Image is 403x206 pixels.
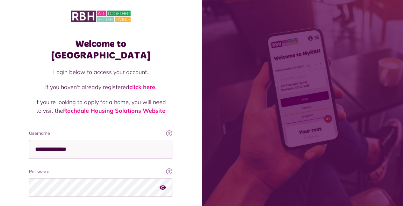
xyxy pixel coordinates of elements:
[35,68,166,76] p: Login below to access your account.
[29,130,172,137] label: Username
[129,83,155,91] a: click here
[29,38,172,61] h1: Welcome to [GEOGRAPHIC_DATA]
[29,168,172,175] label: Password
[35,83,166,91] p: If you haven't already registered .
[71,10,131,23] img: MyRBH
[63,107,165,114] a: Rochdale Housing Solutions Website
[35,98,166,115] p: If you're looking to apply for a home, you will need to visit the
